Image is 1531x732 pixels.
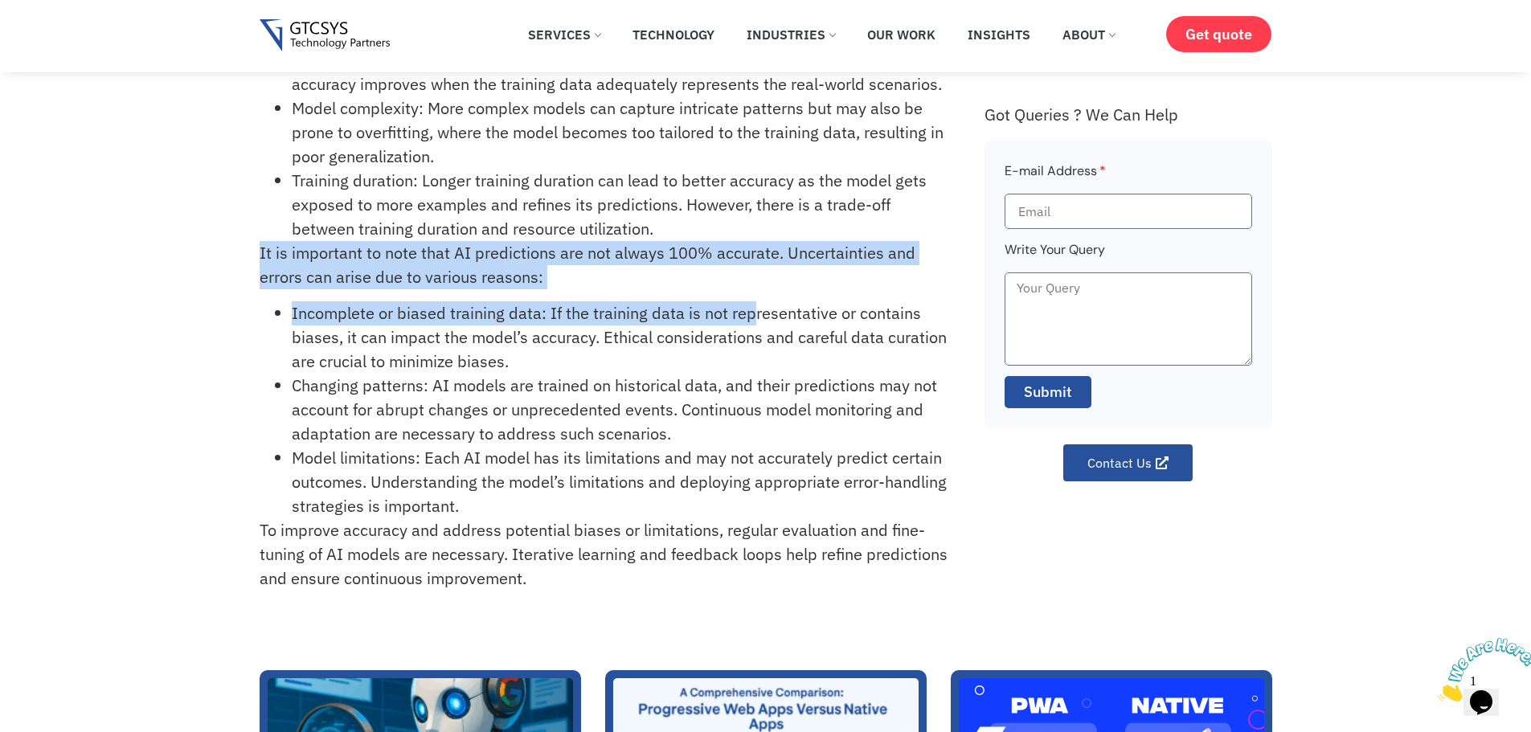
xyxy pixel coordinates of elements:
[292,169,948,241] li: Training duration: Longer training duration can lead to better accuracy as the model gets exposed...
[1185,26,1252,43] span: Get quote
[260,19,391,52] img: Gtcsys logo
[292,96,948,169] li: Model complexity: More complex models can capture intricate patterns but may also be prone to ove...
[516,17,612,52] a: Services
[985,104,1272,125] div: Got Queries ? We Can Help
[1005,161,1106,194] label: E-mail Address
[1024,382,1072,403] span: Submit
[1005,161,1252,419] form: Faq Form
[6,6,106,70] img: Chat attention grabber
[855,17,948,52] a: Our Work
[620,17,727,52] a: Technology
[1087,456,1152,469] span: Contact Us
[735,17,847,52] a: Industries
[1431,632,1531,708] iframe: chat widget
[1166,16,1271,52] a: Get quote
[292,374,948,446] li: Changing patterns: AI models are trained on historical data, and their predictions may not accoun...
[6,6,13,20] span: 1
[260,518,948,591] p: To improve accuracy and address potential biases or limitations, regular evaluation and fine-tuni...
[1063,444,1193,481] a: Contact Us
[956,17,1042,52] a: Insights
[1005,194,1252,229] input: Email
[1005,239,1105,272] label: Write Your Query
[260,241,948,289] p: It is important to note that AI predictions are not always 100% accurate. Uncertainties and error...
[292,446,948,518] li: Model limitations: Each AI model has its limitations and may not accurately predict certain outco...
[292,48,948,96] li: Data quality: High-quality and diverse data is essential for training AI models. The accuracy imp...
[1005,376,1091,408] button: Submit
[1050,17,1127,52] a: About
[292,301,948,374] li: Incomplete or biased training data: If the training data is not representative or contains biases...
